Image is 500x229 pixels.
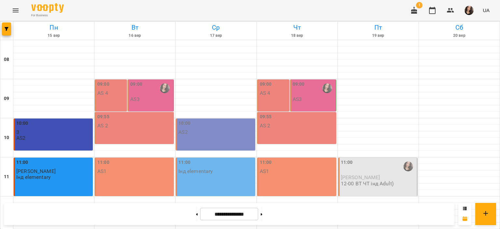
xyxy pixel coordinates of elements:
[260,159,272,166] label: 11:00
[322,83,332,93] img: Самчук Анастасія Олександрівна
[4,95,9,102] h6: 09
[31,13,64,18] span: For Business
[95,22,174,33] h6: Вт
[420,22,499,33] h6: Сб
[260,90,271,96] p: AS 4
[260,123,271,128] p: AS 2
[16,168,56,174] span: [PERSON_NAME]
[160,83,170,93] img: Самчук Анастасія Олександрівна
[4,56,9,63] h6: 08
[8,3,23,18] button: Menu
[465,6,474,15] img: af1f68b2e62f557a8ede8df23d2b6d50.jpg
[16,120,28,127] label: 10:00
[16,159,28,166] label: 11:00
[178,168,213,174] p: Інд elementary
[16,129,91,135] p: 3
[260,81,272,88] label: 09:00
[416,2,423,8] span: 1
[258,33,337,39] h6: 18 вер
[178,159,190,166] label: 11:00
[16,174,50,180] p: Інд elementary
[14,33,93,39] h6: 15 вер
[130,96,139,102] p: AS3
[339,22,418,33] h6: Пт
[341,181,394,186] p: 12-00 ВТ ЧТ інд Adult)
[339,33,418,39] h6: 19 вер
[403,162,413,171] img: Самчук Анастасія Олександрівна
[341,174,380,180] span: [PERSON_NAME]
[176,22,255,33] h6: Ср
[97,90,108,96] p: AS 4
[97,113,109,121] label: 09:55
[4,173,9,180] h6: 11
[341,159,353,166] label: 11:00
[480,4,492,16] button: UA
[178,120,190,127] label: 10:00
[176,33,255,39] h6: 17 вер
[14,22,93,33] h6: Пн
[16,135,25,141] p: AS2
[260,168,269,174] p: AS1
[293,81,305,88] label: 09:00
[97,81,109,88] label: 09:00
[97,159,109,166] label: 11:00
[420,33,499,39] h6: 20 вер
[130,81,142,88] label: 09:00
[293,96,302,102] p: AS3
[258,22,337,33] h6: Чт
[97,168,106,174] p: AS1
[97,123,108,128] p: AS 2
[95,33,174,39] h6: 16 вер
[178,129,187,135] p: AS2
[4,134,9,141] h6: 10
[483,7,490,14] span: UA
[31,3,64,13] img: Voopty Logo
[260,113,272,121] label: 09:55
